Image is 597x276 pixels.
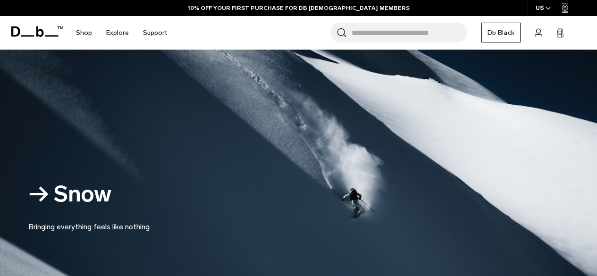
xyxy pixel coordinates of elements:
[188,4,410,12] a: 10% OFF YOUR FIRST PURCHASE FOR DB [DEMOGRAPHIC_DATA] MEMBERS
[481,23,521,42] a: Db Black
[143,16,167,50] a: Support
[28,210,151,233] p: Bringing everything feels like nothing.
[106,16,129,50] a: Explore
[28,183,151,205] h2: → Snow
[69,16,174,50] nav: Main Navigation
[76,16,92,50] a: Shop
